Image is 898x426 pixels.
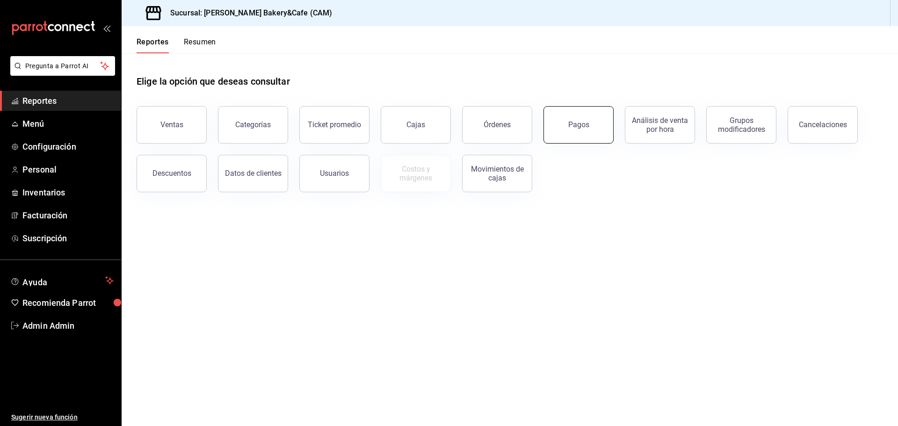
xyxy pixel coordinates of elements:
[218,155,288,192] button: Datos de clientes
[22,163,114,176] span: Personal
[184,37,216,53] button: Resumen
[22,186,114,199] span: Inventarios
[225,169,282,178] div: Datos de clientes
[462,106,532,144] button: Órdenes
[381,106,451,144] button: Cajas
[137,74,290,88] h1: Elige la opción que deseas consultar
[160,120,183,129] div: Ventas
[22,275,101,286] span: Ayuda
[299,106,369,144] button: Ticket promedio
[7,68,115,78] a: Pregunta a Parrot AI
[137,106,207,144] button: Ventas
[631,116,689,134] div: Análisis de venta por hora
[137,155,207,192] button: Descuentos
[103,24,110,32] button: open_drawer_menu
[462,155,532,192] button: Movimientos de cajas
[235,120,271,129] div: Categorías
[22,319,114,332] span: Admin Admin
[22,232,114,245] span: Suscripción
[11,412,114,422] span: Sugerir nueva función
[137,37,216,53] div: navigation tabs
[22,140,114,153] span: Configuración
[568,120,589,129] div: Pagos
[468,165,526,182] div: Movimientos de cajas
[484,120,511,129] div: Órdenes
[387,165,445,182] div: Costos y márgenes
[706,106,776,144] button: Grupos modificadores
[625,106,695,144] button: Análisis de venta por hora
[788,106,858,144] button: Cancelaciones
[381,155,451,192] button: Contrata inventarios para ver este reporte
[406,120,425,129] div: Cajas
[137,37,169,53] button: Reportes
[22,94,114,107] span: Reportes
[320,169,349,178] div: Usuarios
[25,61,101,71] span: Pregunta a Parrot AI
[10,56,115,76] button: Pregunta a Parrot AI
[218,106,288,144] button: Categorías
[799,120,847,129] div: Cancelaciones
[22,209,114,222] span: Facturación
[163,7,332,19] h3: Sucursal: [PERSON_NAME] Bakery&Cafe (CAM)
[299,155,369,192] button: Usuarios
[308,120,361,129] div: Ticket promedio
[712,116,770,134] div: Grupos modificadores
[543,106,614,144] button: Pagos
[152,169,191,178] div: Descuentos
[22,296,114,309] span: Recomienda Parrot
[22,117,114,130] span: Menú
